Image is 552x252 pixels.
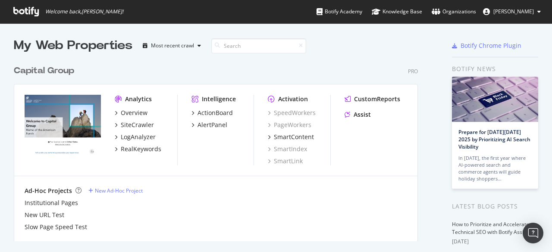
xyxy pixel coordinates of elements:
[268,145,307,153] a: SmartIndex
[274,133,314,141] div: SmartContent
[191,121,227,129] a: AlertPanel
[125,95,152,103] div: Analytics
[115,109,147,117] a: Overview
[25,223,87,231] a: Slow Page Speed Test
[458,128,530,150] a: Prepare for [DATE][DATE] 2025 by Prioritizing AI Search Visibility
[452,202,538,211] div: Latest Blog Posts
[345,110,371,119] a: Assist
[139,39,204,53] button: Most recent crawl
[268,157,303,165] a: SmartLink
[45,8,123,15] span: Welcome back, [PERSON_NAME] !
[115,121,154,129] a: SiteCrawler
[268,109,316,117] a: SpeedWorkers
[14,54,425,241] div: grid
[14,65,74,77] div: Capital Group
[493,8,534,15] span: Carl Abuan
[88,187,143,194] a: New Ad-Hoc Project
[268,133,314,141] a: SmartContent
[115,133,156,141] a: LogAnalyzer
[121,145,161,153] div: RealKeywords
[452,41,521,50] a: Botify Chrome Plugin
[14,65,78,77] a: Capital Group
[95,187,143,194] div: New Ad-Hoc Project
[461,41,521,50] div: Botify Chrome Plugin
[452,221,529,236] a: How to Prioritize and Accelerate Technical SEO with Botify Assist
[452,238,538,246] div: [DATE]
[198,109,233,117] div: ActionBoard
[458,155,532,182] div: In [DATE], the first year where AI-powered search and commerce agents will guide holiday shoppers…
[278,95,308,103] div: Activation
[25,187,72,195] div: Ad-Hoc Projects
[25,211,64,219] a: New URL Test
[202,95,236,103] div: Intelligence
[354,95,400,103] div: CustomReports
[211,38,306,53] input: Search
[121,133,156,141] div: LogAnalyzer
[25,199,78,207] a: Institutional Pages
[432,7,476,16] div: Organizations
[408,68,418,75] div: Pro
[372,7,422,16] div: Knowledge Base
[121,109,147,117] div: Overview
[198,121,227,129] div: AlertPanel
[452,77,538,122] img: Prepare for Black Friday 2025 by Prioritizing AI Search Visibility
[191,109,233,117] a: ActionBoard
[115,145,161,153] a: RealKeywords
[345,95,400,103] a: CustomReports
[14,37,132,54] div: My Web Properties
[476,5,548,19] button: [PERSON_NAME]
[25,95,101,156] img: capitalgroup.com
[151,43,194,48] div: Most recent crawl
[268,121,311,129] a: PageWorkers
[121,121,154,129] div: SiteCrawler
[452,64,538,74] div: Botify news
[317,7,362,16] div: Botify Academy
[354,110,371,119] div: Assist
[523,223,543,243] div: Open Intercom Messenger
